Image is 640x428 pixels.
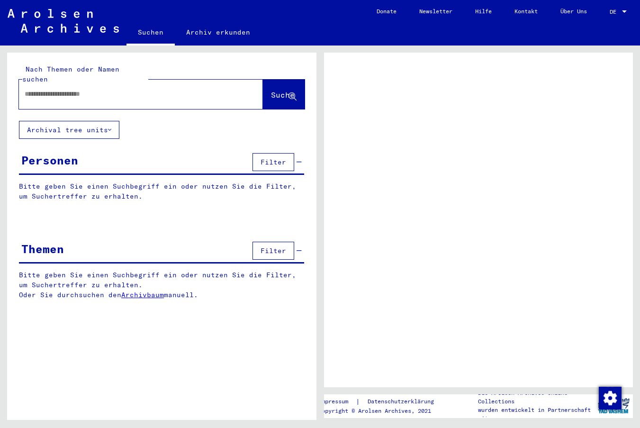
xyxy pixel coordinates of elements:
[271,90,295,100] span: Suche
[596,394,631,418] img: yv_logo.png
[599,387,622,410] img: Zustimmung ändern
[478,406,595,423] p: wurden entwickelt in Partnerschaft mit
[252,153,294,171] button: Filter
[610,9,620,15] span: DE
[318,397,356,407] a: Impressum
[252,242,294,260] button: Filter
[21,240,64,257] div: Themen
[478,389,595,406] p: Die Arolsen Archives Online-Collections
[21,152,78,169] div: Personen
[19,270,305,300] p: Bitte geben Sie einen Suchbegriff ein oder nutzen Sie die Filter, um Suchertreffer zu erhalten. O...
[8,9,119,33] img: Arolsen_neg.svg
[261,246,286,255] span: Filter
[318,397,445,407] div: |
[19,182,304,201] p: Bitte geben Sie einen Suchbegriff ein oder nutzen Sie die Filter, um Suchertreffer zu erhalten.
[318,407,445,415] p: Copyright © Arolsen Archives, 2021
[263,80,305,109] button: Suche
[175,21,261,44] a: Archiv erkunden
[22,65,119,83] mat-label: Nach Themen oder Namen suchen
[360,397,445,407] a: Datenschutzerklärung
[126,21,175,46] a: Suchen
[19,121,119,139] button: Archival tree units
[121,291,164,299] a: Archivbaum
[261,158,286,166] span: Filter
